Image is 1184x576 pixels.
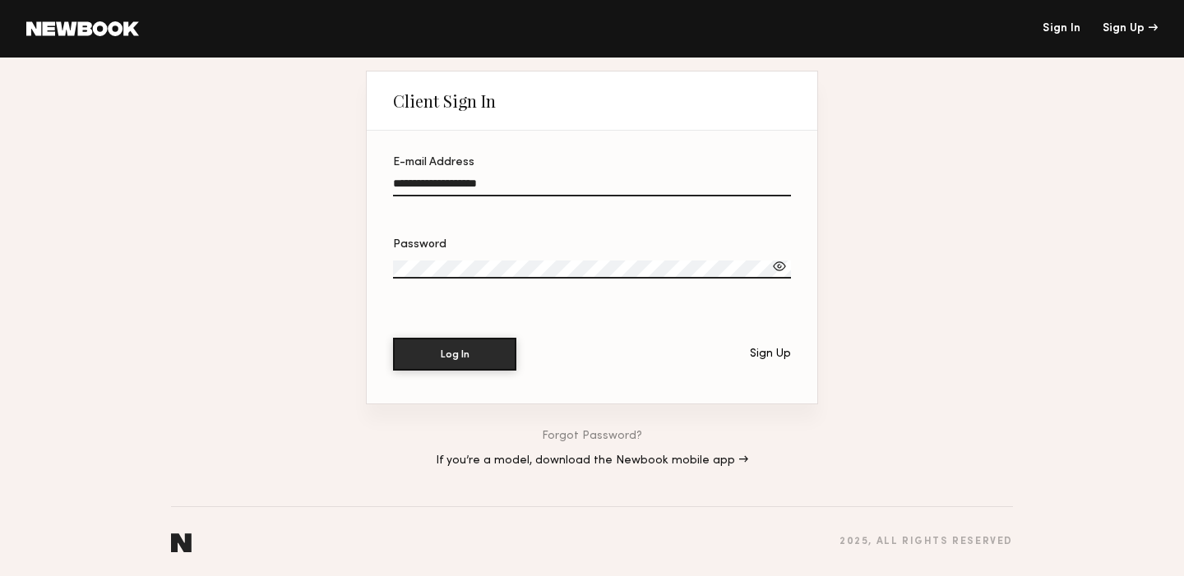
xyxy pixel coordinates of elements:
[1043,23,1080,35] a: Sign In
[542,431,642,442] a: Forgot Password?
[393,239,791,251] div: Password
[393,91,496,111] div: Client Sign In
[436,455,748,467] a: If you’re a model, download the Newbook mobile app →
[839,537,1013,547] div: 2025 , all rights reserved
[393,338,516,371] button: Log In
[393,260,791,279] input: Password
[1103,23,1158,35] div: Sign Up
[393,157,791,168] div: E-mail Address
[750,348,791,360] div: Sign Up
[393,177,791,196] input: E-mail Address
